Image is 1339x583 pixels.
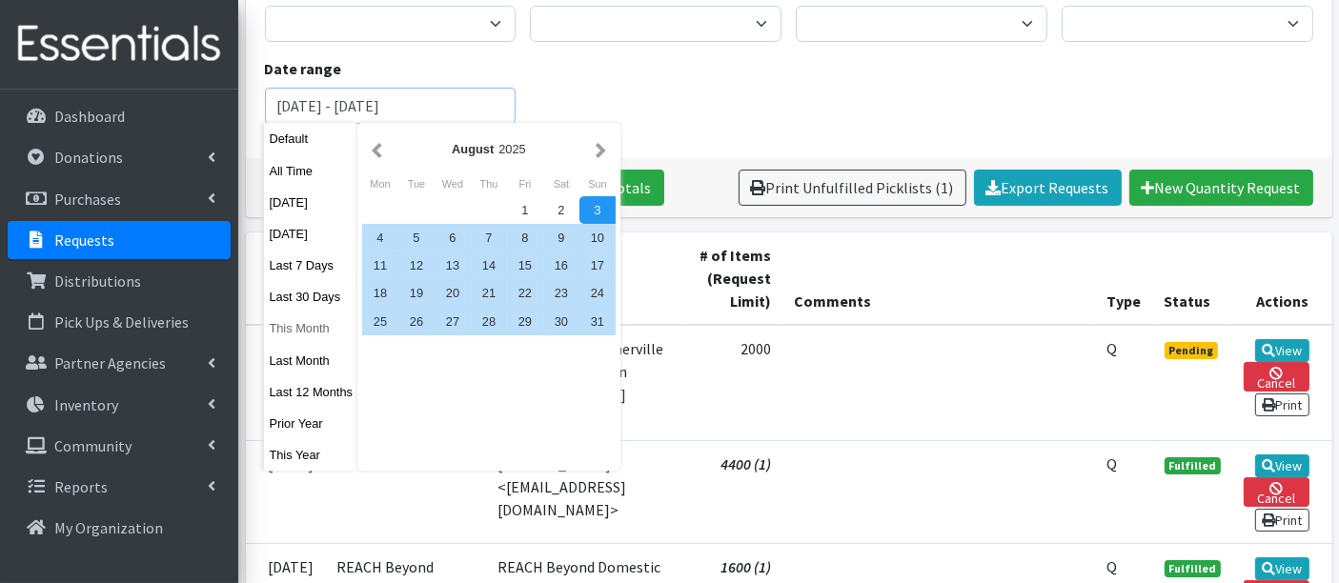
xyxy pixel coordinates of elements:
[264,378,357,406] button: Last 12 Months
[264,347,357,374] button: Last Month
[507,308,543,335] div: 29
[1232,232,1331,325] th: Actions
[398,171,435,196] div: Tuesday
[684,232,782,325] th: # of Items (Request Limit)
[1165,342,1219,359] span: Pending
[264,220,357,248] button: [DATE]
[264,189,357,216] button: [DATE]
[54,312,189,332] p: Pick Ups & Deliveries
[543,171,579,196] div: Saturday
[684,440,782,543] td: 4400 (1)
[579,279,616,307] div: 24
[398,308,435,335] div: 26
[8,509,231,547] a: My Organization
[8,221,231,259] a: Requests
[684,325,782,441] td: 2000
[264,157,357,185] button: All Time
[498,142,525,156] span: 2025
[1255,557,1309,580] a: View
[507,251,543,279] div: 15
[54,395,118,414] p: Inventory
[265,57,342,80] label: Date range
[579,171,616,196] div: Sunday
[362,224,398,251] div: 4
[264,314,357,342] button: This Month
[579,196,616,224] div: 3
[362,171,398,196] div: Monday
[543,224,579,251] div: 9
[264,251,357,279] button: Last 7 Days
[1255,393,1309,416] a: Print
[1244,477,1309,507] a: Cancel
[264,410,357,437] button: Prior Year
[1255,509,1309,532] a: Print
[1255,454,1309,477] a: View
[54,477,108,496] p: Reports
[265,88,517,124] input: January 1, 2011 - December 31, 2011
[8,303,231,341] a: Pick Ups & Deliveries
[486,440,684,543] td: [PERSON_NAME] <[EMAIL_ADDRESS][DOMAIN_NAME]>
[326,440,487,543] td: MHSA
[1107,339,1118,358] abbr: Quantity
[8,344,231,382] a: Partner Agencies
[264,125,357,152] button: Default
[543,279,579,307] div: 23
[8,12,231,76] img: HumanEssentials
[471,279,507,307] div: 21
[1153,232,1233,325] th: Status
[54,107,125,126] p: Dashboard
[54,518,163,537] p: My Organization
[8,180,231,218] a: Purchases
[246,440,326,543] td: [DATE]
[264,441,357,469] button: This Year
[8,262,231,300] a: Distributions
[782,232,1096,325] th: Comments
[435,308,471,335] div: 27
[54,148,123,167] p: Donations
[8,427,231,465] a: Community
[471,308,507,335] div: 28
[398,279,435,307] div: 19
[435,251,471,279] div: 13
[543,308,579,335] div: 30
[54,271,141,291] p: Distributions
[579,251,616,279] div: 17
[8,386,231,424] a: Inventory
[1129,170,1313,206] a: New Quantity Request
[8,468,231,506] a: Reports
[398,224,435,251] div: 5
[435,279,471,307] div: 20
[543,196,579,224] div: 2
[54,190,121,209] p: Purchases
[507,171,543,196] div: Friday
[8,97,231,135] a: Dashboard
[398,251,435,279] div: 12
[1096,232,1153,325] th: Type
[452,142,494,156] strong: August
[1165,560,1222,577] span: Fulfilled
[362,308,398,335] div: 25
[1165,457,1222,474] span: Fulfilled
[507,224,543,251] div: 8
[471,251,507,279] div: 14
[739,170,966,206] a: Print Unfulfilled Picklists (1)
[54,436,132,455] p: Community
[1244,362,1309,392] a: Cancel
[579,308,616,335] div: 31
[543,251,579,279] div: 16
[246,325,326,441] td: [DATE]
[507,196,543,224] div: 1
[435,224,471,251] div: 6
[54,353,166,372] p: Partner Agencies
[471,171,507,196] div: Thursday
[507,279,543,307] div: 22
[264,283,357,311] button: Last 30 Days
[579,224,616,251] div: 10
[435,171,471,196] div: Wednesday
[974,170,1122,206] a: Export Requests
[362,279,398,307] div: 18
[246,232,326,325] th: Date
[1107,557,1118,576] abbr: Quantity
[362,251,398,279] div: 11
[471,224,507,251] div: 7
